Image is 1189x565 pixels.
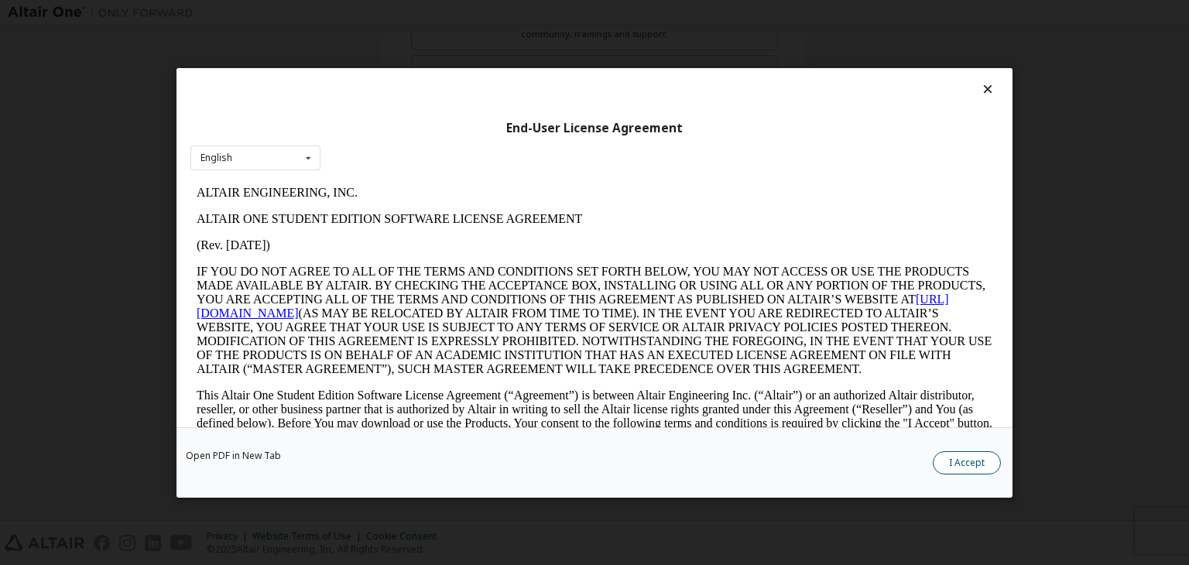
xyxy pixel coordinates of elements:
a: Open PDF in New Tab [186,451,281,461]
p: This Altair One Student Edition Software License Agreement (“Agreement”) is between Altair Engine... [6,209,802,265]
button: I Accept [933,451,1001,474]
p: (Rev. [DATE]) [6,59,802,73]
p: ALTAIR ENGINEERING, INC. [6,6,802,20]
p: ALTAIR ONE STUDENT EDITION SOFTWARE LICENSE AGREEMENT [6,33,802,46]
p: IF YOU DO NOT AGREE TO ALL OF THE TERMS AND CONDITIONS SET FORTH BELOW, YOU MAY NOT ACCESS OR USE... [6,85,802,197]
div: End-User License Agreement [190,120,999,135]
div: English [200,153,232,163]
a: [URL][DOMAIN_NAME] [6,113,759,140]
